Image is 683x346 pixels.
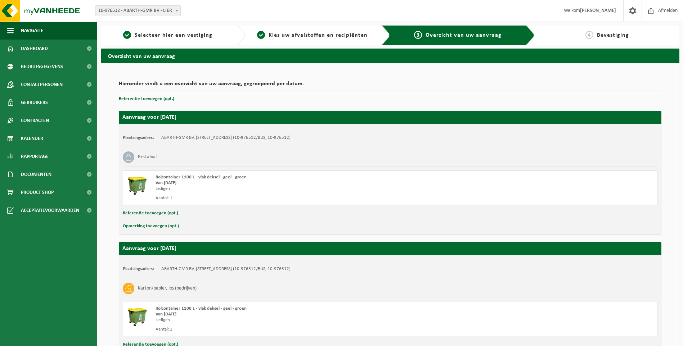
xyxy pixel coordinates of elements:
h2: Overzicht van uw aanvraag [101,49,679,63]
button: Opmerking toevoegen (opt.) [123,222,179,231]
span: Rolcontainer 1100 L - vlak deksel - geel - groen [156,306,247,311]
span: 1 [123,31,131,39]
strong: Plaatsingsadres: [123,135,154,140]
span: Gebruikers [21,94,48,111]
div: Ledigen [156,186,419,192]
td: ABARTH-GMR BV, [STREET_ADDRESS] (10-976512/BUS, 10-976512) [161,135,291,141]
img: WB-1100-HPE-GN-50.png [127,306,148,327]
strong: Plaatsingsadres: [123,267,154,271]
div: Aantal: 1 [156,327,419,332]
h3: Restafval [138,151,157,163]
span: Acceptatievoorwaarden [21,201,79,219]
td: ABARTH-GMR BV, [STREET_ADDRESS] (10-976512/BUS, 10-976512) [161,266,291,272]
span: 2 [257,31,265,39]
button: Referentie toevoegen (opt.) [123,209,178,218]
span: Bevestiging [597,32,629,38]
h2: Hieronder vindt u een overzicht van uw aanvraag, gegroepeerd per datum. [119,81,661,91]
strong: Van [DATE] [156,312,176,317]
span: Contactpersonen [21,76,63,94]
span: Navigatie [21,22,43,40]
strong: Aanvraag voor [DATE] [122,114,176,120]
span: Selecteer hier een vestiging [135,32,212,38]
span: 10-976512 - ABARTH-GMR BV - LIER [95,6,180,16]
span: Documenten [21,165,51,183]
img: WB-1100-HPE-GN-50.png [127,174,148,196]
span: Rapportage [21,147,49,165]
span: Rolcontainer 1100 L - vlak deksel - geel - groen [156,175,247,179]
strong: Van [DATE] [156,181,176,185]
h3: Karton/papier, los (bedrijven) [138,283,197,294]
span: Kalender [21,129,43,147]
span: Overzicht van uw aanvraag [426,32,502,38]
strong: [PERSON_NAME] [580,8,616,13]
a: 1Selecteer hier een vestiging [104,31,231,40]
span: Contracten [21,111,49,129]
strong: Aanvraag voor [DATE] [122,246,176,251]
div: Aantal: 1 [156,195,419,201]
span: 4 [585,31,593,39]
button: Referentie toevoegen (opt.) [119,94,174,104]
span: Dashboard [21,40,48,58]
a: 2Kies uw afvalstoffen en recipiënten [249,31,376,40]
div: Ledigen [156,317,419,323]
span: Bedrijfsgegevens [21,58,63,76]
span: 3 [414,31,422,39]
span: Kies uw afvalstoffen en recipiënten [269,32,368,38]
span: Product Shop [21,183,54,201]
span: 10-976512 - ABARTH-GMR BV - LIER [95,5,181,16]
